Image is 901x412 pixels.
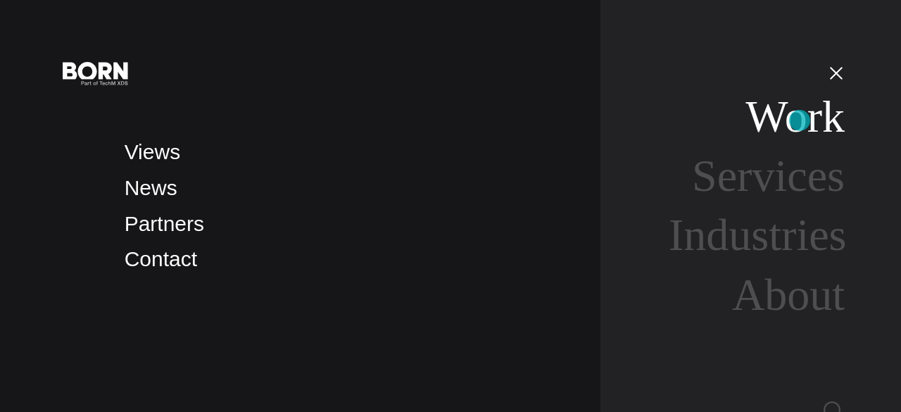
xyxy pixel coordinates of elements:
a: Partners [125,212,204,235]
a: Services [692,151,845,201]
a: News [125,176,177,199]
a: About [732,270,845,320]
a: Industries [669,210,847,260]
a: Views [125,140,180,163]
button: Open [819,58,853,87]
a: Work [745,92,845,142]
a: Contact [125,247,197,270]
